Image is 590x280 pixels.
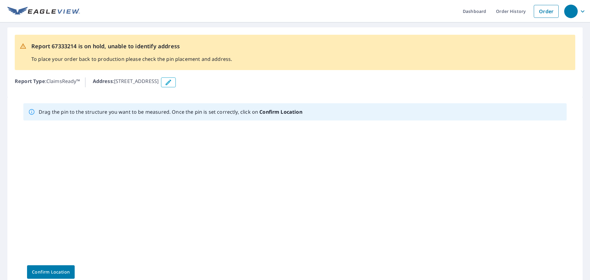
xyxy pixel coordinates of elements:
p: Drag the pin to the structure you want to be measured. Once the pin is set correctly, click on [39,108,302,116]
p: To place your order back to production please check the pin placement and address. [31,55,232,63]
span: Confirm Location [32,268,70,276]
img: EV Logo [7,7,80,16]
b: Address [93,78,113,85]
b: Report Type [15,78,45,85]
button: Confirm Location [27,265,75,279]
p: Report 67333214 is on hold, unable to identify address [31,42,232,50]
p: : ClaimsReady™ [15,77,80,87]
a: Order [534,5,559,18]
b: Confirm Location [259,108,302,115]
p: : [STREET_ADDRESS] [93,77,159,87]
